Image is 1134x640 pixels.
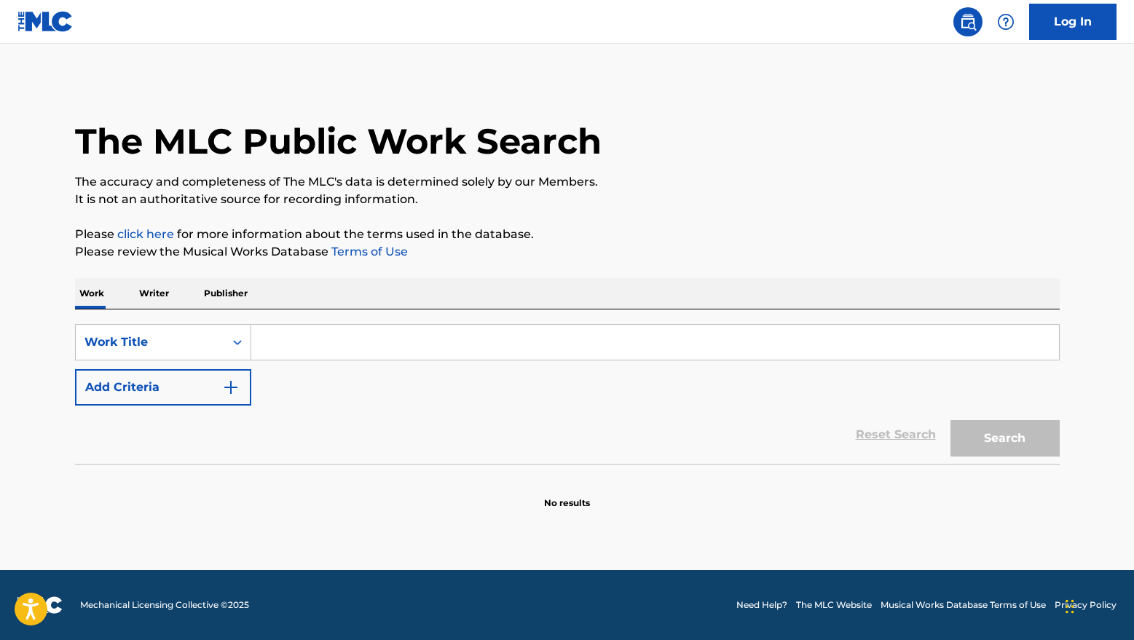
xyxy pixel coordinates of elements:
[75,369,251,406] button: Add Criteria
[75,119,602,163] h1: The MLC Public Work Search
[736,598,787,612] a: Need Help?
[881,598,1046,612] a: Musical Works Database Terms of Use
[1061,570,1134,640] iframe: Chat Widget
[1066,585,1074,628] div: Drag
[991,7,1020,36] div: Help
[17,11,74,32] img: MLC Logo
[1029,4,1117,40] a: Log In
[997,13,1015,31] img: help
[75,226,1060,243] p: Please for more information about the terms used in the database.
[959,13,977,31] img: search
[75,191,1060,208] p: It is not an authoritative source for recording information.
[80,598,249,612] span: Mechanical Licensing Collective © 2025
[17,596,63,614] img: logo
[544,479,590,510] p: No results
[117,227,174,241] a: click here
[328,245,408,258] a: Terms of Use
[796,598,872,612] a: The MLC Website
[222,379,240,396] img: 9d2ae6d4665cec9f34b9.svg
[84,333,216,351] div: Work Title
[1055,598,1117,612] a: Privacy Policy
[75,243,1060,261] p: Please review the Musical Works Database
[75,173,1060,191] p: The accuracy and completeness of The MLC's data is determined solely by our Members.
[200,278,252,309] p: Publisher
[75,324,1060,464] form: Search Form
[135,278,173,309] p: Writer
[953,7,983,36] a: Public Search
[75,278,109,309] p: Work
